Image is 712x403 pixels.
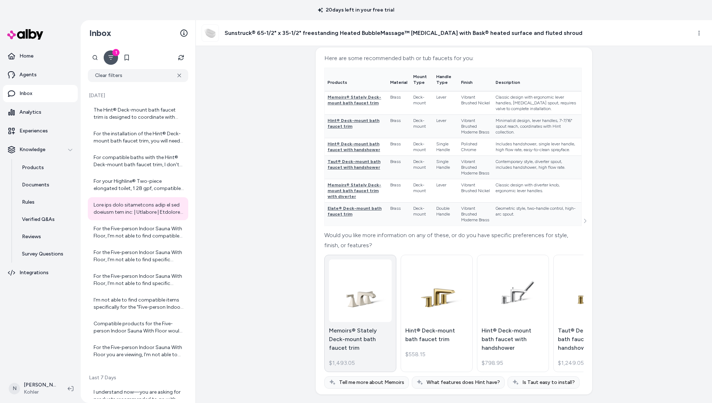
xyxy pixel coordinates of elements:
td: Lever [433,179,458,203]
a: Survey Questions [15,245,78,263]
td: Classic design with diverter knob, ergonomic lever handles. [493,179,581,203]
p: Rules [22,199,35,206]
td: Vibrant Brushed Moderne Brass [458,115,493,138]
td: Deck-mount [410,179,433,203]
a: For the Five-person Indoor Sauna With Floor, I'm not able to find specific compatible items liste... [88,268,188,291]
div: Would you like more information on any of these, or do you have specific preferences for style, f... [324,230,582,250]
td: Lever [433,115,458,138]
p: Survey Questions [22,250,63,258]
td: Lever [433,91,458,115]
p: Hint® Deck-mount bath faucet with handshower [482,326,544,352]
td: Single Handle [433,156,458,179]
a: Memoirs® Stately Deck-mount bath faucet trimMemoirs® Stately Deck-mount bath faucet trim$1,493.05 [324,255,396,372]
button: N[PERSON_NAME]Kohler [4,377,62,400]
span: Elate® Deck-mount bath faucet trim [328,206,382,217]
a: For the Five-person Indoor Sauna With Floor, I'm not able to find specific compatible items liste... [88,245,188,268]
td: Brass [387,156,410,179]
span: Memoirs® Stately Deck-mount bath faucet trim [328,95,381,105]
th: Finish [458,68,493,91]
p: Memoirs® Stately Deck-mount bath faucet trim [329,326,392,352]
p: Verified Q&As [22,216,55,223]
button: Refresh [174,50,188,65]
td: Polished Chrome [458,138,493,156]
td: Includes handshower, single lever handle, high flow rate, easy-to-clean sprayface. [493,138,581,156]
th: Description [493,68,581,91]
span: $1,493.05 [329,359,355,367]
p: Hint® Deck-mount bath faucet trim [405,326,468,344]
a: Products [15,159,78,176]
img: zac06688_rgb [202,25,218,41]
p: Inbox [19,90,32,97]
td: Brass [387,138,410,156]
td: Deck-mount [410,91,433,115]
a: Documents [15,176,78,194]
td: Deck-mount [410,115,433,138]
a: Compatible products for the Five-person Indoor Sauna With Floor would generally include items tha... [88,316,188,339]
div: For the installation of the Hint® Deck-mount bath faucet trim, you will need to follow the instal... [94,130,184,145]
th: Products [325,68,387,91]
td: Brass [387,115,410,138]
a: For the installation of the Hint® Deck-mount bath faucet trim, you will need to follow the instal... [88,126,188,149]
button: Knowledge [3,141,78,158]
div: Here are some recommended bath or tub faucets for you: [324,53,582,63]
p: Documents [22,181,49,189]
a: Rules [15,194,78,211]
p: [DATE] [88,92,188,99]
p: Agents [19,71,37,78]
a: Hint® Deck-mount bath faucet with handshowerHint® Deck-mount bath faucet with handshower$798.95 [477,255,549,372]
p: [PERSON_NAME] [24,381,56,389]
div: For the Five-person Indoor Sauna With Floor, I'm not able to find specific compatible items liste... [94,249,184,263]
a: Lore ips dolo sitametcons adip el sed doeiusm tem inc: | Utlabore | Etdolore | Magna Aliq | Enima... [88,197,188,220]
td: Brass [387,203,410,226]
div: For the Five-person Indoor Sauna With Floor, I'm not able to find compatible items for this right... [94,225,184,240]
p: Knowledge [19,146,45,153]
td: Vibrant Brushed Moderne Brass [458,156,493,179]
a: Verified Q&As [15,211,78,228]
a: For the Five-person Indoor Sauna With Floor, I'm not able to find compatible items for this right... [88,221,188,244]
div: I understand now—you are asking for products recommended to go with the "Five-person Indoor Sauna... [94,389,184,403]
div: For the Five-person Indoor Sauna With Floor, I'm not able to find specific compatible items liste... [94,273,184,287]
td: Deck-mount [410,156,433,179]
div: The Hint® Deck-mount bath faucet trim is designed to coordinate with products in the Hint® collec... [94,107,184,121]
button: Filter [104,50,118,65]
th: Handle Type [433,68,458,91]
span: Kohler [24,389,56,396]
a: For the Five-person Indoor Sauna With Floor you are viewing, I'm not able to find specific compat... [88,340,188,363]
td: Vibrant Brushed Moderne Brass [458,203,493,226]
a: Agents [3,66,78,83]
a: Home [3,47,78,65]
a: Integrations [3,264,78,281]
p: Experiences [19,127,48,135]
a: Hint® Deck-mount bath faucet trimHint® Deck-mount bath faucet trim$558.15 [401,255,473,372]
button: See more [581,217,589,225]
img: Hint® Deck-mount bath faucet trim [405,267,468,314]
th: Mount Type [410,68,433,91]
div: For the Five-person Indoor Sauna With Floor you are viewing, I'm not able to find specific compat... [94,344,184,358]
div: I'm not able to find compatible items specifically for the "Five-person Indoor Sauna With Floor" ... [94,296,184,311]
div: 1 [112,49,120,56]
img: Memoirs® Stately Deck-mount bath faucet trim [329,267,392,314]
p: Last 7 Days [88,374,188,381]
img: Hint® Deck-mount bath faucet with handshower [482,267,544,314]
p: Taut® Deck-mount bath faucet with handshower [558,326,621,352]
a: For your Highline® Two-piece elongated toilet, 1.28 gpf, compatible bidet seats from KOHLER inclu... [88,173,188,196]
span: Is Taut easy to install? [522,379,575,386]
td: Contemporary style, diverter spout, includes handshower, high flow rate. [493,156,581,179]
a: The Hint® Deck-mount bath faucet trim is designed to coordinate with products in the Hint® collec... [88,102,188,125]
div: For your Highline® Two-piece elongated toilet, 1.28 gpf, compatible bidet seats from KOHLER inclu... [94,178,184,192]
p: Integrations [19,269,49,276]
div: Compatible products for the Five-person Indoor Sauna With Floor would generally include items tha... [94,320,184,335]
th: Material [387,68,410,91]
p: 20 days left in your free trial [314,6,398,14]
a: Inbox [3,85,78,102]
div: Lore ips dolo sitametcons adip el sed doeiusm tem inc: | Utlabore | Etdolore | Magna Aliq | Enima... [94,201,184,216]
span: Hint® Deck-mount bath faucet with handshower [328,141,380,152]
a: Experiences [3,122,78,140]
span: Hint® Deck-mount bath faucet trim [328,118,379,129]
h3: Sunstruck® 65-1/2" x 35-1/2" freestanding Heated BubbleMassage™ [MEDICAL_DATA] with Bask® heated ... [225,29,582,37]
p: Home [19,53,33,60]
a: Taut® Deck-mount bath faucet with handshowerTaut® Deck-mount bath faucet with handshower$1,249.05 [553,255,625,372]
td: Geometric style, two-handle control, high-arc spout. [493,203,581,226]
a: Reviews [15,228,78,245]
span: $1,249.05 [558,359,584,367]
